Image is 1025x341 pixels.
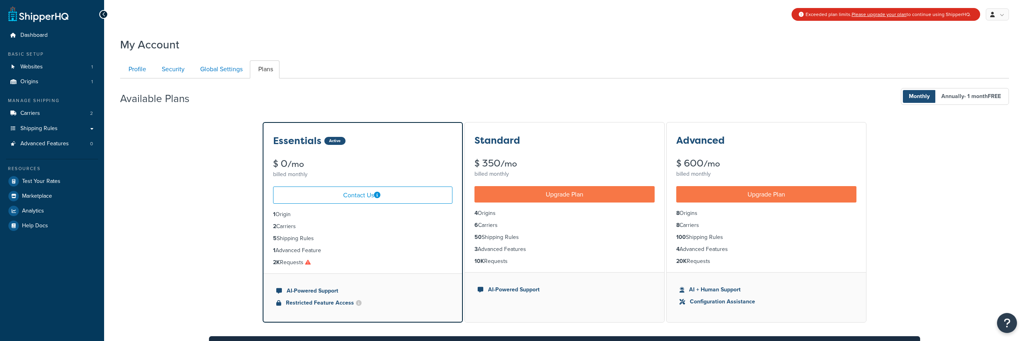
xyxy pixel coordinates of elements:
[676,158,856,168] div: $ 600
[273,210,275,219] strong: 1
[22,223,48,229] span: Help Docs
[273,258,280,267] strong: 2K
[6,136,98,151] li: Advanced Features
[676,135,725,146] h3: Advanced
[120,60,153,78] a: Profile
[6,204,98,218] a: Analytics
[676,245,679,253] strong: 4
[6,28,98,43] a: Dashboard
[474,245,655,254] li: Advanced Features
[676,233,856,242] li: Shipping Rules
[474,186,655,203] a: Upgrade Plan
[474,168,655,180] div: billed monthly
[474,257,484,265] strong: 10K
[20,64,43,70] span: Websites
[676,257,687,265] strong: 20K
[250,60,279,78] a: Plans
[273,234,452,243] li: Shipping Rules
[988,92,1001,100] b: FREE
[22,193,52,200] span: Marketplace
[273,234,277,243] strong: 5
[273,222,452,231] li: Carriers
[964,92,1001,100] span: - 1 month
[287,158,304,170] small: /mo
[91,64,93,70] span: 1
[500,158,517,169] small: /mo
[676,209,679,217] strong: 8
[474,221,478,229] strong: 6
[153,60,191,78] a: Security
[20,78,38,85] span: Origins
[474,209,478,217] strong: 4
[6,74,98,89] li: Origins
[474,209,655,218] li: Origins
[22,178,60,185] span: Test Your Rates
[474,233,482,241] strong: 50
[679,285,853,294] li: AI + Human Support
[676,245,856,254] li: Advanced Features
[273,222,276,231] strong: 2
[676,233,686,241] strong: 100
[6,165,98,172] div: Resources
[192,60,249,78] a: Global Settings
[6,136,98,151] a: Advanced Features 0
[474,221,655,230] li: Carriers
[20,32,48,39] span: Dashboard
[20,140,69,147] span: Advanced Features
[474,257,655,266] li: Requests
[852,11,906,18] a: Please upgrade your plan
[6,106,98,121] li: Carriers
[20,125,58,132] span: Shipping Rules
[901,88,1009,105] button: Monthly Annually- 1 monthFREE
[703,158,720,169] small: /mo
[6,174,98,189] a: Test Your Rates
[120,37,179,52] h1: My Account
[474,233,655,242] li: Shipping Rules
[6,121,98,136] a: Shipping Rules
[273,169,452,180] div: billed monthly
[6,97,98,104] div: Manage Shipping
[324,137,346,145] div: Active
[903,90,936,103] span: Monthly
[273,246,452,255] li: Advanced Feature
[6,60,98,74] a: Websites 1
[22,208,44,215] span: Analytics
[6,51,98,58] div: Basic Setup
[273,258,452,267] li: Requests
[90,110,93,117] span: 2
[20,110,40,117] span: Carriers
[676,257,856,266] li: Requests
[676,168,856,180] div: billed monthly
[90,140,93,147] span: 0
[91,78,93,85] span: 1
[935,90,1007,103] span: Annually
[676,186,856,203] a: Upgrade Plan
[997,313,1017,333] button: Open Resource Center
[806,11,971,18] span: Exceeded plan limits. to continue using ShipperHQ.
[679,297,853,306] li: Configuration Assistance
[6,74,98,89] a: Origins 1
[676,221,856,230] li: Carriers
[676,209,856,218] li: Origins
[6,189,98,203] a: Marketplace
[6,219,98,233] a: Help Docs
[273,210,452,219] li: Origin
[6,106,98,121] a: Carriers 2
[6,60,98,74] li: Websites
[273,136,322,146] h3: Essentials
[276,299,449,307] li: Restricted Feature Access
[474,135,520,146] h3: Standard
[8,6,68,22] a: ShipperHQ Home
[474,158,655,168] div: $ 350
[276,287,449,295] li: AI-Powered Support
[120,93,201,104] h2: Available Plans
[273,187,452,204] a: Contact Us
[273,159,452,169] div: $ 0
[478,285,651,294] li: AI-Powered Support
[676,221,679,229] strong: 8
